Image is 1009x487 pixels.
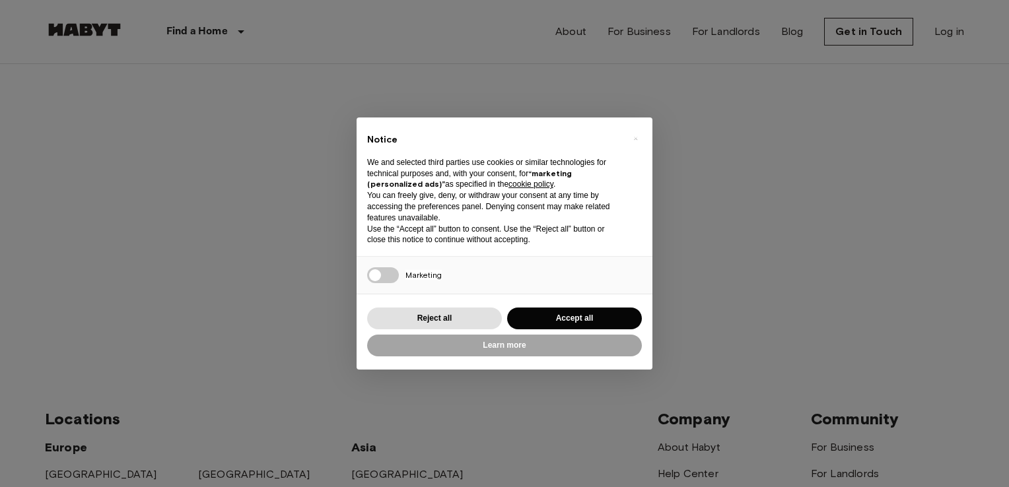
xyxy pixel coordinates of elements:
button: Learn more [367,335,642,356]
p: We and selected third parties use cookies or similar technologies for technical purposes and, wit... [367,157,621,190]
button: Close this notice [625,128,646,149]
button: Reject all [367,308,502,329]
a: cookie policy [508,179,553,189]
p: You can freely give, deny, or withdraw your consent at any time by accessing the preferences pane... [367,190,621,223]
span: × [633,131,638,146]
p: Use the “Accept all” button to consent. Use the “Reject all” button or close this notice to conti... [367,224,621,246]
h2: Notice [367,133,621,146]
span: Marketing [405,270,442,280]
button: Accept all [507,308,642,329]
strong: “marketing (personalized ads)” [367,168,572,189]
